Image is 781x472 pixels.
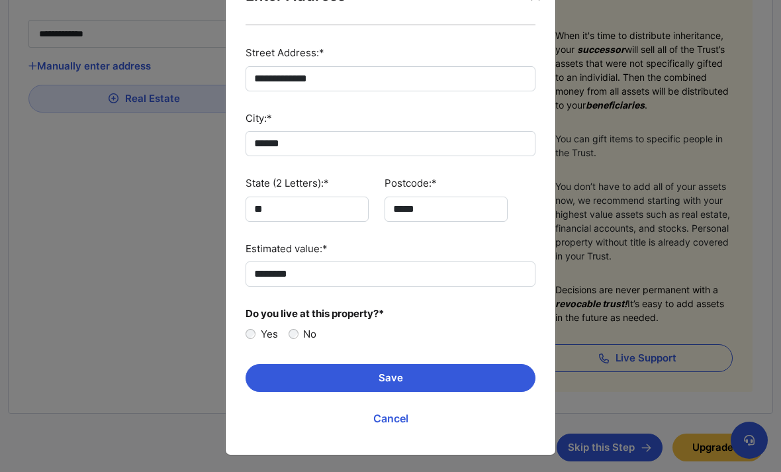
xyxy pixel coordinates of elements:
label: State (2 Letters):* [246,176,329,191]
label: Postcode:* [385,176,437,191]
label: City:* [246,111,272,126]
label: Yes [261,327,278,342]
span: Do you live at this property?* [246,307,384,322]
button: Save [246,364,535,392]
label: No [303,327,316,342]
label: Street Address:* [246,46,324,61]
label: Estimated value:* [246,242,328,257]
a: Cancel [246,402,535,435]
